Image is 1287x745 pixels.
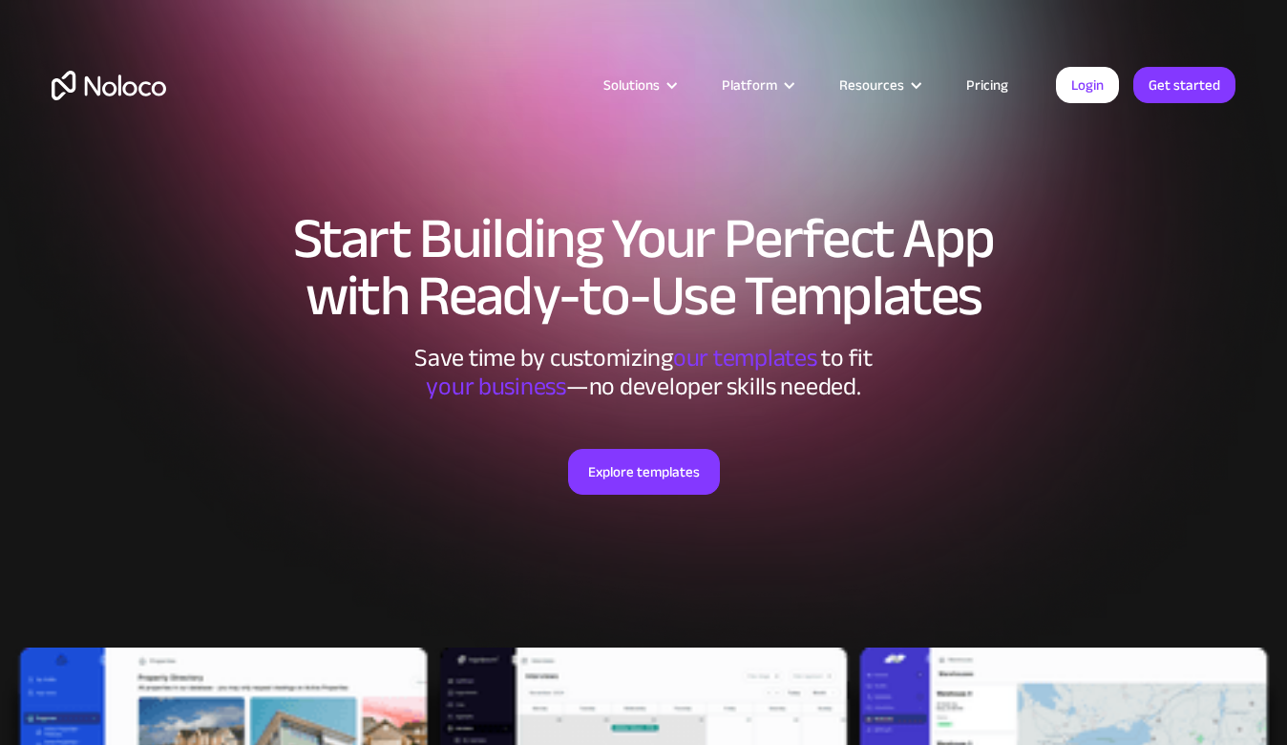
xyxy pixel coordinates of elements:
[426,363,566,410] span: your business
[698,73,815,97] div: Platform
[603,73,660,97] div: Solutions
[52,210,1235,325] h1: Start Building Your Perfect App with Ready-to-Use Templates
[839,73,904,97] div: Resources
[357,344,930,401] div: Save time by customizing to fit ‍ —no developer skills needed.
[52,71,166,100] a: home
[568,449,720,495] a: Explore templates
[722,73,777,97] div: Platform
[673,334,817,381] span: our templates
[580,73,698,97] div: Solutions
[1133,67,1235,103] a: Get started
[1056,67,1119,103] a: Login
[815,73,942,97] div: Resources
[942,73,1032,97] a: Pricing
